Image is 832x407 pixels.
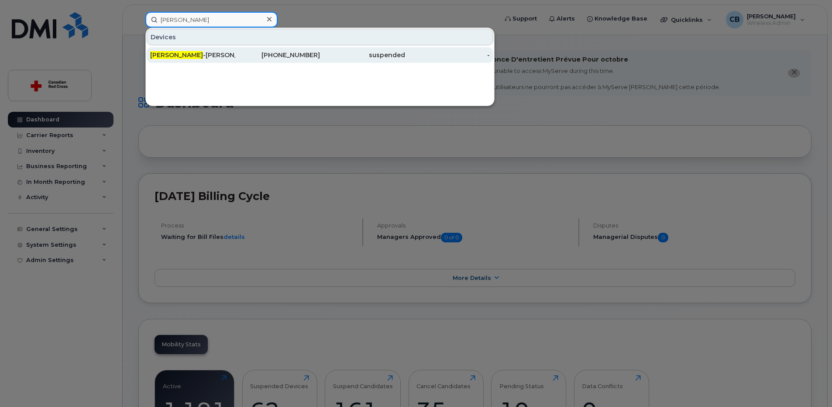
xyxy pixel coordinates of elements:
[150,51,203,59] span: [PERSON_NAME]
[235,51,320,59] div: [PHONE_NUMBER]
[405,51,490,59] div: -
[147,47,493,63] a: [PERSON_NAME]-[PERSON_NAME][PHONE_NUMBER]suspended-
[320,51,405,59] div: suspended
[147,29,493,45] div: Devices
[150,51,235,59] div: -[PERSON_NAME]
